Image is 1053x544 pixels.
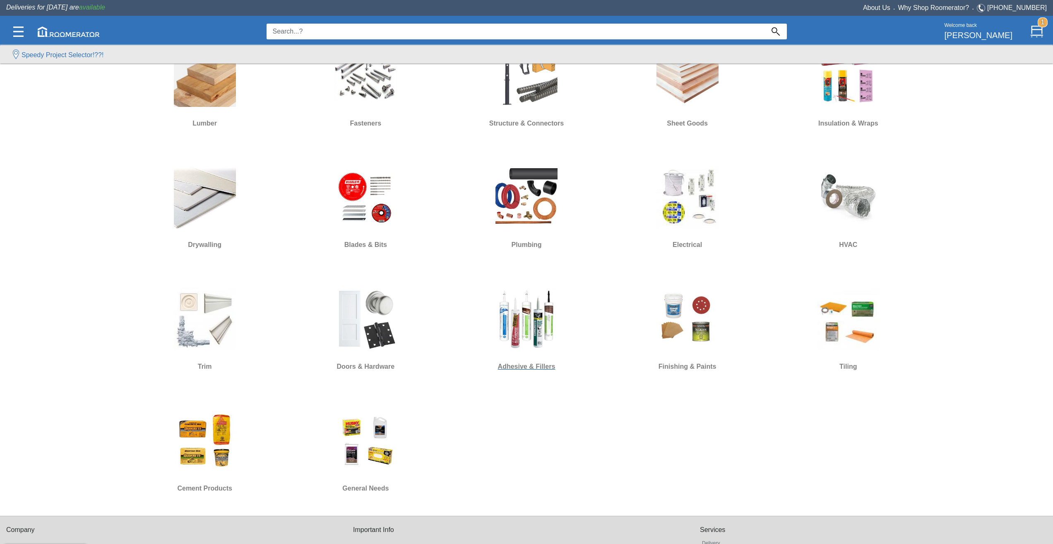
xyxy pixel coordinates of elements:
[636,239,739,250] h6: Electrical
[796,361,900,372] h6: Tiling
[636,118,739,129] h6: Sheet Goods
[636,39,739,134] a: Sheet Goods
[79,4,105,11] span: available
[656,288,719,350] img: Finishing_&_Paints.jpg
[636,361,739,372] h6: Finishing & Paints
[495,45,558,107] img: S&H.jpg
[796,239,900,250] h6: HVAC
[174,288,236,350] img: Moulding_&_Millwork.jpg
[314,239,417,250] h6: Blades & Bits
[334,410,397,472] img: GeneralNeeds.jpg
[267,24,765,39] input: Search...?
[153,404,257,499] a: Cement Products
[174,166,236,228] img: Drywall.jpg
[314,160,417,255] a: Blades & Bits
[314,361,417,372] h6: Doors & Hardware
[700,526,1047,534] h6: Services
[174,45,236,107] img: Lumber.jpg
[153,160,257,255] a: Drywalling
[153,483,257,494] h6: Cement Products
[863,4,890,11] a: About Us
[1031,25,1043,38] img: Cart.svg
[334,166,397,228] img: Blades-&-Bits.jpg
[969,7,977,11] span: •
[6,4,105,11] span: Deliveries for [DATE] are
[796,282,900,377] a: Tiling
[817,166,879,228] img: HVAC.jpg
[153,118,257,129] h6: Lumber
[817,45,879,107] img: Insulation.jpg
[796,160,900,255] a: HVAC
[22,50,103,60] label: Speedy Project Selector!??!
[314,483,417,494] h6: General Needs
[1038,17,1048,27] strong: 1
[174,410,236,472] img: CMC.jpg
[898,4,969,11] a: Why Shop Roomerator?
[475,39,578,134] a: Structure & Connectors
[314,404,417,499] a: General Needs
[334,45,397,107] img: Screw.jpg
[656,166,719,228] img: Electrical.jpg
[475,282,578,377] a: Adhesive & Fillers
[153,239,257,250] h6: Drywalling
[772,27,780,36] img: Search_Icon.svg
[977,3,987,13] img: Telephone.svg
[153,39,257,134] a: Lumber
[13,27,24,37] img: Categories.svg
[6,526,353,534] h6: Company
[796,118,900,129] h6: Insulation & Wraps
[314,118,417,129] h6: Fasteners
[817,288,879,350] img: Tiling.jpg
[636,160,739,255] a: Electrical
[334,288,397,350] img: DH.jpg
[314,39,417,134] a: Fasteners
[38,27,100,37] img: roomerator-logo.svg
[987,4,1047,11] a: [PHONE_NUMBER]
[656,45,719,107] img: Sheet_Good.jpg
[475,160,578,255] a: Plumbing
[475,361,578,372] h6: Adhesive & Fillers
[153,282,257,377] a: Trim
[495,166,558,228] img: Plumbing.jpg
[636,282,739,377] a: Finishing & Paints
[890,7,898,11] span: •
[353,526,700,534] h6: Important Info
[153,361,257,372] h6: Trim
[796,39,900,134] a: Insulation & Wraps
[475,239,578,250] h6: Plumbing
[475,118,578,129] h6: Structure & Connectors
[495,288,558,350] img: Caulking.jpg
[314,282,417,377] a: Doors & Hardware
